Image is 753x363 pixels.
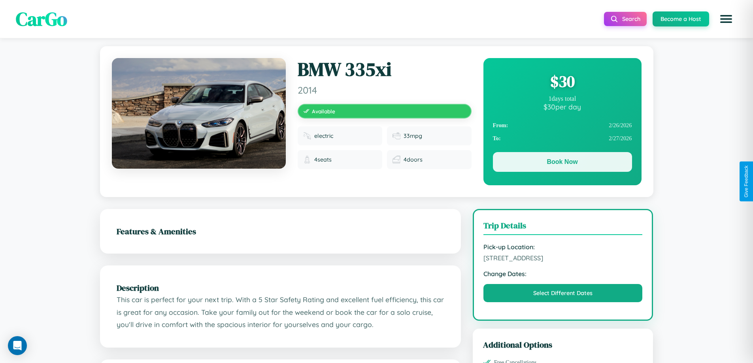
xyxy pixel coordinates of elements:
img: BMW 335xi 2014 [112,58,286,169]
img: Seats [303,156,311,164]
p: This car is perfect for your next trip. With a 5 Star Safety Rating and excellent fuel efficiency... [117,293,444,331]
span: 33 mpg [404,132,422,139]
span: 4 seats [314,156,332,163]
span: Search [622,15,640,23]
button: Become a Host [653,11,709,26]
strong: To: [493,135,501,142]
strong: Pick-up Location: [483,243,643,251]
div: $ 30 [493,71,632,92]
div: Open Intercom Messenger [8,336,27,355]
div: 1 days total [493,95,632,102]
h2: Description [117,282,444,293]
div: Give Feedback [744,166,749,197]
div: 2 / 27 / 2026 [493,132,632,145]
button: Search [604,12,647,26]
h3: Trip Details [483,220,643,235]
span: [STREET_ADDRESS] [483,254,643,262]
span: 4 doors [404,156,423,163]
img: Fuel efficiency [393,132,400,140]
h3: Additional Options [483,339,643,350]
img: Fuel type [303,132,311,140]
strong: Change Dates: [483,270,643,278]
img: Doors [393,156,400,164]
button: Select Different Dates [483,284,643,302]
div: $ 30 per day [493,102,632,111]
button: Open menu [715,8,737,30]
button: Book Now [493,152,632,172]
span: CarGo [16,6,67,32]
h1: BMW 335xi [298,58,472,81]
h2: Features & Amenities [117,226,444,237]
span: Available [312,108,335,115]
span: 2014 [298,84,472,96]
div: 2 / 26 / 2026 [493,119,632,132]
span: electric [314,132,333,139]
strong: From: [493,122,508,129]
